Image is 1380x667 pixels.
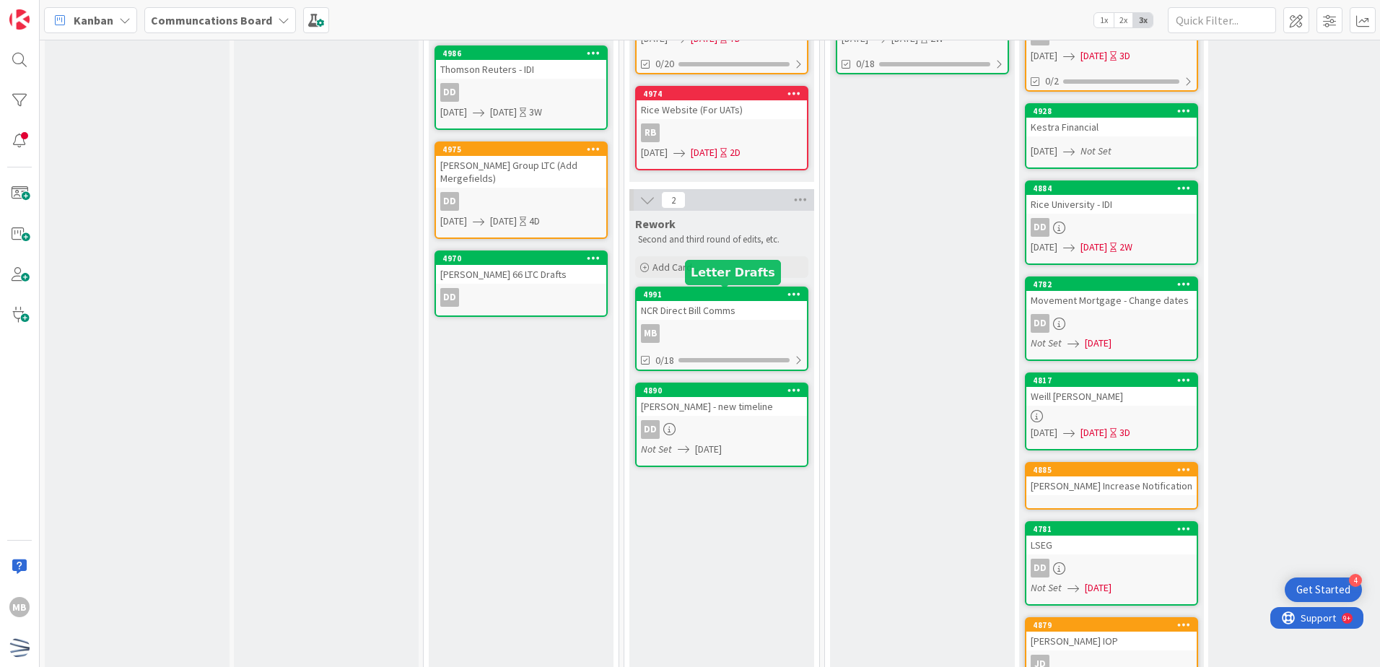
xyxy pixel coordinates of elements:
div: 4D [529,214,540,229]
div: DD [641,420,660,439]
div: DD [436,192,606,211]
span: [DATE] [641,145,668,160]
div: 4975 [436,143,606,156]
a: 4890[PERSON_NAME] - new timelineDDNot Set[DATE] [635,383,808,467]
div: 4974 [643,89,807,99]
span: [DATE] [490,105,517,120]
div: [PERSON_NAME] IOP [1026,632,1197,650]
div: 4890[PERSON_NAME] - new timeline [637,384,807,416]
span: 0/18 [655,353,674,368]
i: Not Set [1080,144,1112,157]
div: 4817 [1033,375,1197,385]
div: NCR Direct Bill Comms [637,301,807,320]
span: [DATE] [1080,48,1107,64]
div: 4879[PERSON_NAME] IOP [1026,619,1197,650]
b: Communcations Board [151,13,272,27]
a: 4970[PERSON_NAME] 66 LTC DraftsDD [434,250,608,317]
div: 4986Thomson Reuters - IDI [436,47,606,79]
span: [DATE] [1031,425,1057,440]
div: 4928 [1033,106,1197,116]
div: DD [440,83,459,102]
div: 4884 [1026,182,1197,195]
span: Rework [635,217,676,231]
span: [DATE] [1080,425,1107,440]
div: DD [1026,218,1197,237]
div: 4781LSEG [1026,523,1197,554]
img: Visit kanbanzone.com [9,9,30,30]
img: avatar [9,637,30,658]
div: 4781 [1026,523,1197,536]
span: Kanban [74,12,113,29]
div: DD [1026,314,1197,333]
span: 1x [1094,13,1114,27]
div: 4975 [442,144,606,154]
span: Support [30,2,66,19]
h5: Letter Drafts [691,266,775,279]
span: 0/2 [1045,74,1059,89]
div: 9+ [73,6,80,17]
a: 4991NCR Direct Bill CommsMB0/18 [635,287,808,371]
div: Kestra Financial [1026,118,1197,136]
div: 3W [529,105,542,120]
i: Not Set [641,443,672,455]
div: 4879 [1033,620,1197,630]
div: [PERSON_NAME] Increase Notification [1026,476,1197,495]
div: DD [440,192,459,211]
span: 3x [1133,13,1153,27]
span: [DATE] [1080,240,1107,255]
div: Weill [PERSON_NAME] [1026,387,1197,406]
div: 4970 [436,252,606,265]
div: DD [436,83,606,102]
div: 4986 [442,48,606,58]
div: 4782 [1026,278,1197,291]
div: 4986 [436,47,606,60]
div: Thomson Reuters - IDI [436,60,606,79]
div: [PERSON_NAME] Group LTC (Add Mergefields) [436,156,606,188]
input: Quick Filter... [1168,7,1276,33]
span: 0/18 [856,56,875,71]
div: 4884 [1033,183,1197,193]
a: 4928Kestra Financial[DATE]Not Set [1025,103,1198,169]
a: 4782Movement Mortgage - Change datesDDNot Set[DATE] [1025,276,1198,361]
div: MB [637,324,807,343]
div: 4974 [637,87,807,100]
span: 2 [661,191,686,209]
div: Movement Mortgage - Change dates [1026,291,1197,310]
div: Open Get Started checklist, remaining modules: 4 [1285,577,1362,602]
div: DD [436,288,606,307]
i: Not Set [1031,336,1062,349]
div: DD [1026,559,1197,577]
div: 4817 [1026,374,1197,387]
div: 4781 [1033,524,1197,534]
div: Rice Website (For UATs) [637,100,807,119]
span: [DATE] [440,105,467,120]
span: [DATE] [1085,580,1112,596]
div: 4928 [1026,105,1197,118]
div: 3D [1119,425,1130,440]
span: [DATE] [440,214,467,229]
div: 4890 [643,385,807,396]
a: 4975[PERSON_NAME] Group LTC (Add Mergefields)DD[DATE][DATE]4D [434,141,608,239]
div: DD [637,420,807,439]
p: Second and third round of edits, etc. [638,234,805,245]
div: [PERSON_NAME] 66 LTC Drafts [436,265,606,284]
i: Not Set [1031,581,1062,594]
div: 4928Kestra Financial [1026,105,1197,136]
div: RB [641,123,660,142]
div: 4991 [637,288,807,301]
span: [DATE] [1031,240,1057,255]
div: 4970 [442,253,606,263]
div: 4817Weill [PERSON_NAME] [1026,374,1197,406]
div: 4782 [1033,279,1197,289]
div: 4884Rice University - IDI [1026,182,1197,214]
span: 0/20 [655,56,674,71]
div: DD [440,288,459,307]
a: 4974Rice Website (For UATs)RB[DATE][DATE]2D [635,86,808,170]
div: DD [1031,218,1049,237]
a: 4986Thomson Reuters - IDIDD[DATE][DATE]3W [434,45,608,130]
a: 4781LSEGDDNot Set[DATE] [1025,521,1198,606]
span: Add Card... [652,261,699,274]
a: 4817Weill [PERSON_NAME][DATE][DATE]3D [1025,372,1198,450]
span: [DATE] [695,442,722,457]
div: 4885[PERSON_NAME] Increase Notification [1026,463,1197,495]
